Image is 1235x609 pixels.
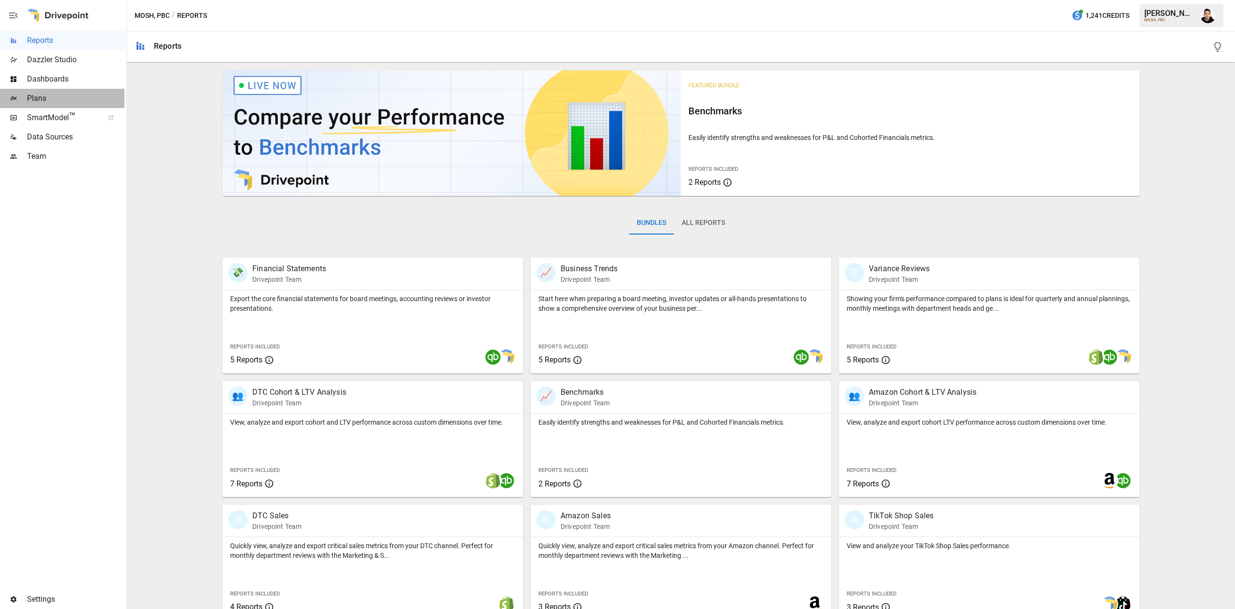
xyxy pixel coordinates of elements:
p: Amazon Cohort & LTV Analysis [869,387,976,398]
p: Start here when preparing a board meeting, investor updates or all-hands presentations to show a ... [538,294,823,313]
p: Drivepoint Team [869,398,976,408]
span: 2 Reports [688,178,721,187]
p: Quickly view, analyze and export critical sales metrics from your DTC channel. Perfect for monthl... [230,541,515,560]
span: Reports Included [230,467,280,473]
h6: Benchmarks [688,103,1131,119]
span: 2 Reports [538,479,571,488]
span: Reports Included [847,344,896,350]
img: quickbooks [499,473,514,488]
div: 💸 [228,263,247,282]
p: Easily identify strengths and weaknesses for P&L and Cohorted Financials metrics. [538,417,823,427]
img: smart model [1115,349,1131,365]
img: smart model [807,349,823,365]
p: Drivepoint Team [561,522,611,531]
div: 🛍 [845,510,864,529]
span: 1,241 Credits [1085,10,1129,22]
p: Drivepoint Team [252,398,346,408]
span: 7 Reports [230,479,262,488]
p: View and analyze your TikTok Shop Sales performance. [847,541,1132,551]
p: Showing your firm's performance compared to plans is ideal for quarterly and annual plannings, mo... [847,294,1132,313]
span: Reports Included [688,166,738,172]
p: Benchmarks [561,387,610,398]
div: 📈 [536,387,556,406]
button: Francisco Sanchez [1194,2,1221,29]
p: Financial Statements [252,263,326,275]
span: Plans [27,93,124,104]
button: 1,241Credits [1068,7,1133,25]
span: Settings [27,594,124,605]
div: MOSH, PBC [1144,18,1194,22]
span: Reports Included [538,591,588,597]
span: Dazzler Studio [27,54,124,66]
span: Dashboards [27,73,124,85]
span: Reports Included [538,344,588,350]
div: 🗓 [845,263,864,282]
div: Reports [154,42,181,51]
p: Drivepoint Team [561,398,610,408]
p: Variance Reviews [869,263,930,275]
span: Data Sources [27,131,124,143]
p: View, analyze and export cohort and LTV performance across custom dimensions over time. [230,417,515,427]
div: 🛍 [228,510,247,529]
p: Easily identify strengths and weaknesses for P&L and Cohorted Financials metrics. [688,133,1131,142]
img: smart model [499,349,514,365]
p: Export the core financial statements for board meetings, accounting reviews or investor presentat... [230,294,515,313]
img: Francisco Sanchez [1200,8,1216,23]
span: 5 Reports [847,355,879,364]
div: / [172,10,175,22]
span: 7 Reports [847,479,879,488]
span: Team [27,151,124,162]
div: 👥 [228,387,247,406]
p: Drivepoint Team [252,522,302,531]
img: shopify [485,473,501,488]
img: shopify [1088,349,1104,365]
div: 📈 [536,263,556,282]
button: All Reports [674,211,733,235]
span: Reports Included [230,591,280,597]
p: Drivepoint Team [869,522,934,531]
p: Quickly view, analyze and export critical sales metrics from your Amazon channel. Perfect for mon... [538,541,823,560]
p: TikTok Shop Sales [869,510,934,522]
img: quickbooks [1115,473,1131,488]
img: quickbooks [1102,349,1117,365]
span: 5 Reports [538,355,571,364]
img: quickbooks [794,349,809,365]
span: Reports [27,35,124,46]
div: [PERSON_NAME] [1144,9,1194,18]
span: Featured Bundle [688,82,740,89]
p: DTC Cohort & LTV Analysis [252,387,346,398]
span: SmartModel [27,112,97,124]
span: ™ [69,111,76,123]
p: Drivepoint Team [869,275,930,284]
img: amazon [1102,473,1117,488]
p: Business Trends [561,263,617,275]
div: 👥 [845,387,864,406]
p: DTC Sales [252,510,302,522]
span: Reports Included [847,591,896,597]
span: Reports Included [847,467,896,473]
p: Amazon Sales [561,510,611,522]
button: Bundles [629,211,674,235]
img: quickbooks [485,349,501,365]
button: MOSH, PBC [135,10,170,22]
p: Drivepoint Team [561,275,617,284]
span: Reports Included [230,344,280,350]
p: Drivepoint Team [252,275,326,284]
span: 5 Reports [230,355,262,364]
p: View, analyze and export cohort LTV performance across custom dimensions over time. [847,417,1132,427]
div: 🛍 [536,510,556,529]
img: video thumbnail [222,70,681,196]
span: Reports Included [538,467,588,473]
